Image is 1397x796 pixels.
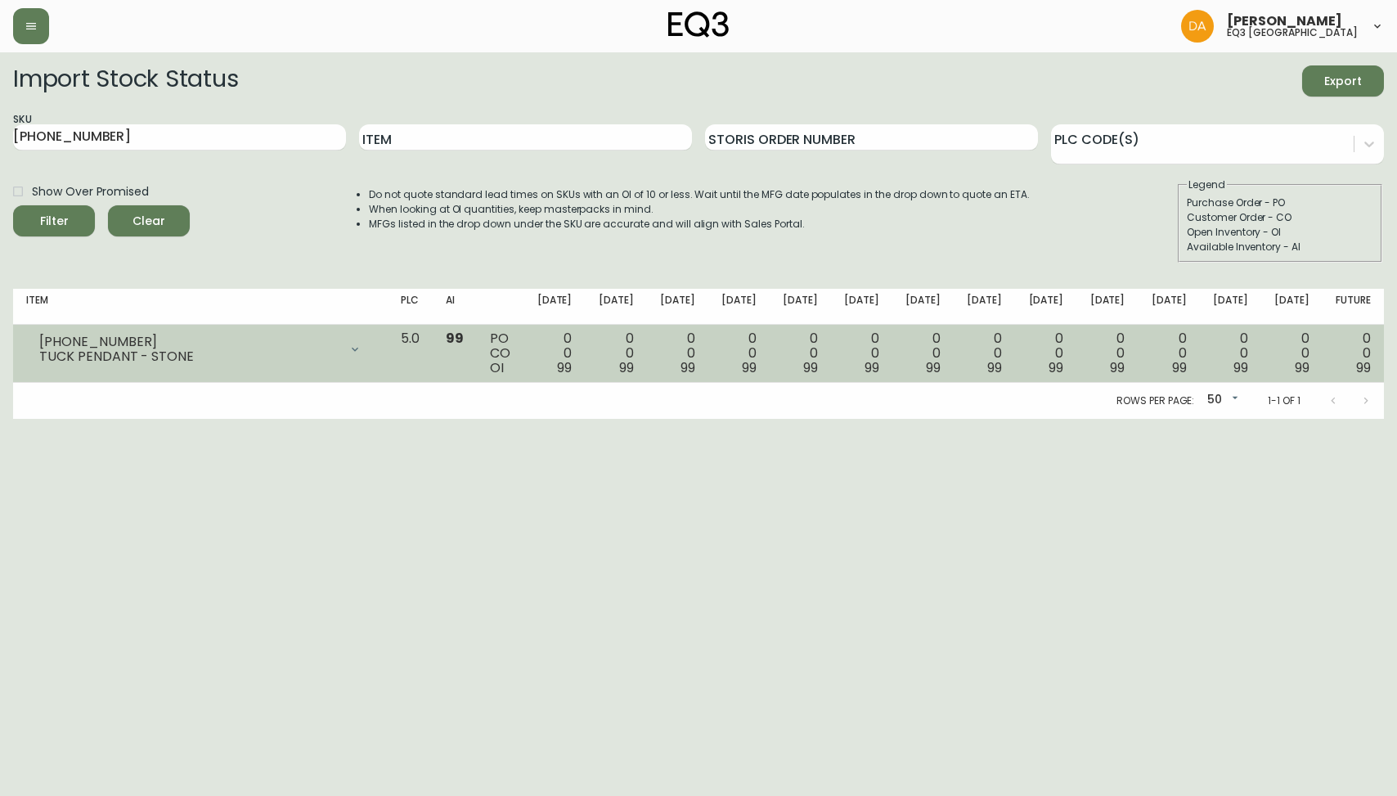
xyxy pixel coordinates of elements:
[121,211,177,232] span: Clear
[770,289,831,325] th: [DATE]
[1187,240,1373,254] div: Available Inventory - AI
[1302,65,1384,97] button: Export
[523,289,585,325] th: [DATE]
[1201,387,1242,414] div: 50
[954,289,1015,325] th: [DATE]
[721,331,757,376] div: 0 0
[1227,28,1358,38] h5: eq3 [GEOGRAPHIC_DATA]
[388,289,433,325] th: PLC
[1187,178,1227,192] legend: Legend
[108,205,190,236] button: Clear
[660,331,695,376] div: 0 0
[668,11,729,38] img: logo
[1049,358,1063,377] span: 99
[537,331,572,376] div: 0 0
[1336,331,1371,376] div: 0 0
[13,289,388,325] th: Item
[13,65,238,97] h2: Import Stock Status
[1187,210,1373,225] div: Customer Order - CO
[388,325,433,383] td: 5.0
[433,289,477,325] th: AI
[369,202,1030,217] li: When looking at OI quantities, keep masterpacks in mind.
[369,217,1030,232] li: MFGs listed in the drop down under the SKU are accurate and will align with Sales Portal.
[39,349,339,364] div: TUCK PENDANT - STONE
[1181,10,1214,43] img: dd1a7e8db21a0ac8adbf82b84ca05374
[13,205,95,236] button: Filter
[831,289,892,325] th: [DATE]
[1151,331,1186,376] div: 0 0
[742,358,757,377] span: 99
[967,331,1002,376] div: 0 0
[39,335,339,349] div: [PHONE_NUMBER]
[905,331,941,376] div: 0 0
[1187,196,1373,210] div: Purchase Order - PO
[1274,331,1309,376] div: 0 0
[1356,358,1371,377] span: 99
[557,358,572,377] span: 99
[926,358,941,377] span: 99
[865,358,879,377] span: 99
[1268,394,1300,408] p: 1-1 of 1
[1199,289,1260,325] th: [DATE]
[1295,358,1309,377] span: 99
[598,331,633,376] div: 0 0
[1089,331,1125,376] div: 0 0
[369,187,1030,202] li: Do not quote standard lead times on SKUs with an OI of 10 or less. Wait until the MFG date popula...
[490,331,510,376] div: PO CO
[585,289,646,325] th: [DATE]
[1076,289,1138,325] th: [DATE]
[490,358,504,377] span: OI
[803,358,818,377] span: 99
[1315,71,1371,92] span: Export
[446,329,464,348] span: 99
[1028,331,1063,376] div: 0 0
[1323,289,1384,325] th: Future
[1138,289,1199,325] th: [DATE]
[708,289,770,325] th: [DATE]
[1227,15,1342,28] span: [PERSON_NAME]
[844,331,879,376] div: 0 0
[1261,289,1323,325] th: [DATE]
[1233,358,1248,377] span: 99
[892,289,954,325] th: [DATE]
[32,183,149,200] span: Show Over Promised
[619,358,634,377] span: 99
[681,358,695,377] span: 99
[1212,331,1247,376] div: 0 0
[1110,358,1125,377] span: 99
[1172,358,1187,377] span: 99
[987,358,1002,377] span: 99
[26,331,375,367] div: [PHONE_NUMBER]TUCK PENDANT - STONE
[1116,394,1194,408] p: Rows per page:
[1187,225,1373,240] div: Open Inventory - OI
[647,289,708,325] th: [DATE]
[783,331,818,376] div: 0 0
[1015,289,1076,325] th: [DATE]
